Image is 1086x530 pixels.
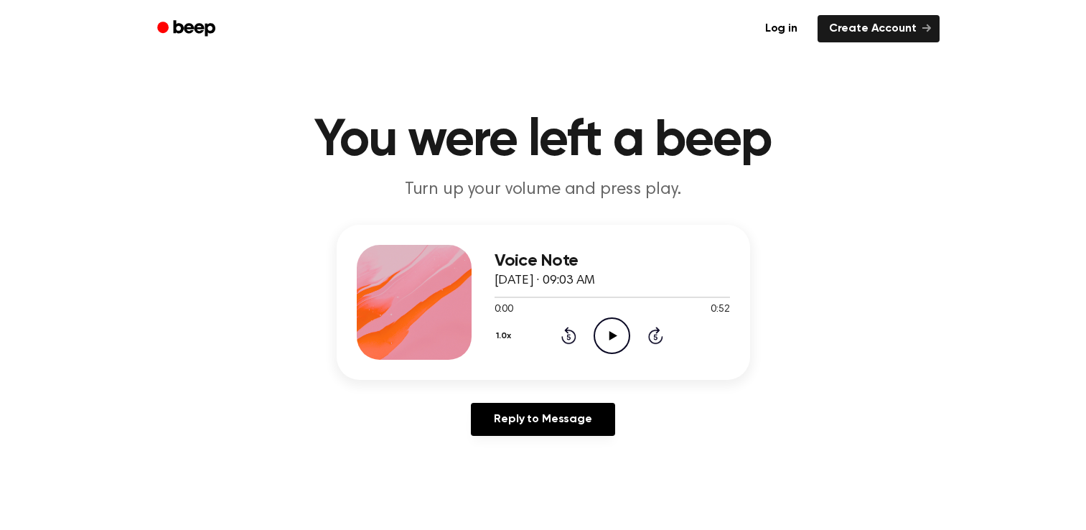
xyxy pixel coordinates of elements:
button: 1.0x [495,324,517,348]
a: Reply to Message [471,403,614,436]
a: Create Account [818,15,940,42]
h3: Voice Note [495,251,730,271]
a: Log in [754,15,809,42]
p: Turn up your volume and press play. [268,178,819,202]
h1: You were left a beep [176,115,911,167]
a: Beep [147,15,228,43]
span: 0:52 [711,302,729,317]
span: [DATE] · 09:03 AM [495,274,595,287]
span: 0:00 [495,302,513,317]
